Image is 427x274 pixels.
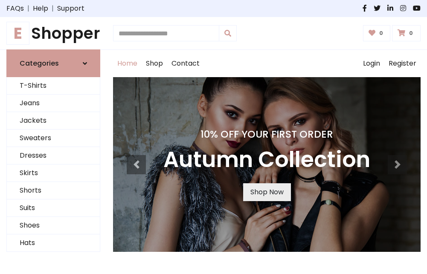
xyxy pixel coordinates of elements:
a: EShopper [6,24,100,43]
a: Sweaters [7,130,100,147]
a: 0 [392,25,421,41]
a: Jeans [7,95,100,112]
a: Shop [142,50,167,77]
h3: Autumn Collection [163,147,370,173]
h6: Categories [20,59,59,67]
span: 0 [407,29,415,37]
a: Categories [6,49,100,77]
span: E [6,22,29,45]
span: | [48,3,57,14]
a: Shorts [7,182,100,199]
a: 0 [363,25,391,41]
a: Support [57,3,84,14]
a: Skirts [7,164,100,182]
h1: Shopper [6,24,100,43]
a: Login [359,50,384,77]
a: Jackets [7,112,100,130]
a: Help [33,3,48,14]
a: T-Shirts [7,77,100,95]
a: Suits [7,199,100,217]
h4: 10% Off Your First Order [163,128,370,140]
span: 0 [377,29,385,37]
a: Shop Now [243,183,291,201]
a: FAQs [6,3,24,14]
span: | [24,3,33,14]
a: Home [113,50,142,77]
a: Hats [7,234,100,252]
a: Register [384,50,421,77]
a: Dresses [7,147,100,164]
a: Shoes [7,217,100,234]
a: Contact [167,50,204,77]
